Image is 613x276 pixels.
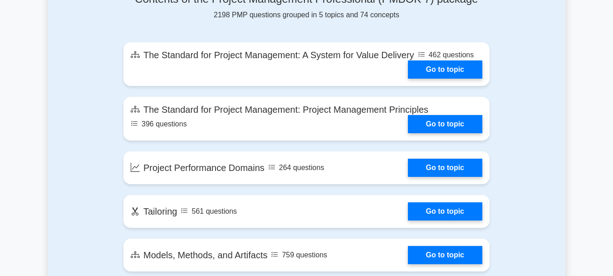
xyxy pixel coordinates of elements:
a: Go to topic [408,60,482,79]
a: Go to topic [408,115,482,133]
a: Go to topic [408,159,482,177]
a: Go to topic [408,202,482,221]
a: Go to topic [408,246,482,264]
